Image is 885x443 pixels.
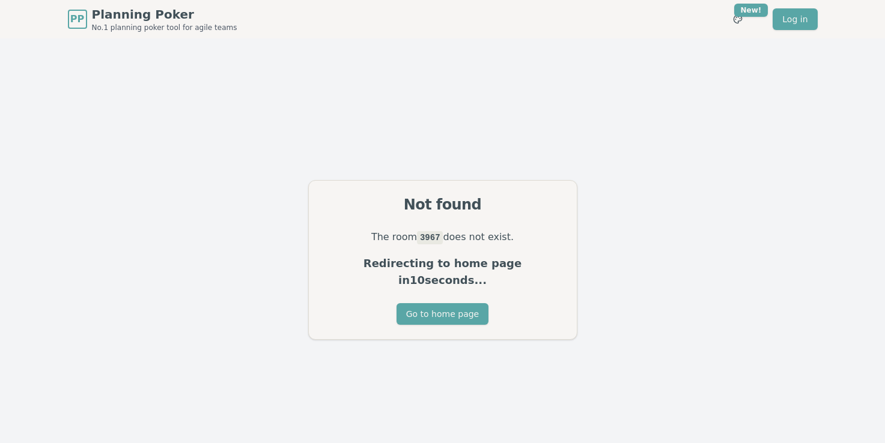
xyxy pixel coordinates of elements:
[323,195,562,214] div: Not found
[92,6,237,23] span: Planning Poker
[92,23,237,32] span: No.1 planning poker tool for agile teams
[70,12,84,26] span: PP
[323,229,562,246] p: The room does not exist.
[727,8,749,30] button: New!
[68,6,237,32] a: PPPlanning PokerNo.1 planning poker tool for agile teams
[417,231,443,244] code: 3967
[773,8,817,30] a: Log in
[397,303,488,325] button: Go to home page
[323,255,562,289] p: Redirecting to home page in 10 seconds...
[734,4,768,17] div: New!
